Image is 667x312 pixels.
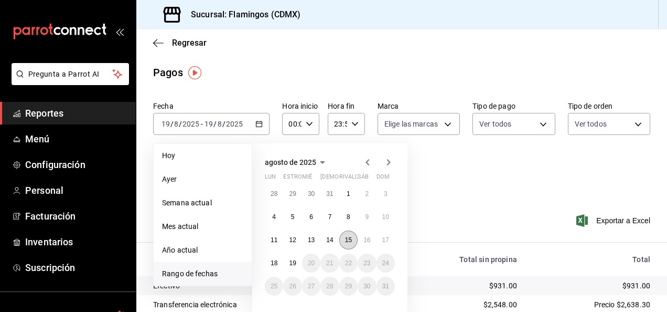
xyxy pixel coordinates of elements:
[382,259,389,267] abbr: 24 de agosto de 2025
[339,254,358,273] button: 22 de agosto de 2025
[213,120,217,128] span: /
[283,207,302,226] button: 5 de agosto de 2025
[363,259,370,267] abbr: 23 de agosto de 2025
[358,231,376,249] button: 16 de agosto de 2025
[283,254,302,273] button: 19 de agosto de 2025
[376,231,395,249] button: 17 de agosto de 2025
[291,213,295,221] abbr: 5 de agosto de 2025
[179,120,182,128] span: /
[182,120,200,128] input: ----
[162,150,243,161] span: Hoy
[339,231,358,249] button: 15 de agosto de 2025
[534,280,650,291] div: $931.00
[347,190,350,197] abbr: 1 de agosto de 2025
[363,283,370,290] abbr: 30 de agosto de 2025
[12,63,129,85] button: Pregunta a Parrot AI
[271,259,277,267] abbr: 18 de agosto de 2025
[326,236,333,244] abbr: 14 de agosto de 2025
[328,102,365,110] label: Hora fin
[308,283,315,290] abbr: 27 de agosto de 2025
[308,259,315,267] abbr: 20 de agosto de 2025
[115,27,124,36] button: open_drawer_menu
[162,245,243,256] span: Año actual
[578,214,650,227] button: Exportar a Excel
[575,119,607,129] span: Ver todos
[406,255,517,264] div: Total sin propina
[271,283,277,290] abbr: 25 de agosto de 2025
[217,120,222,128] input: --
[320,231,339,249] button: 14 de agosto de 2025
[302,184,320,203] button: 30 de julio de 2025
[153,299,315,310] div: Transferencia electrónica
[271,190,277,197] abbr: 28 de julio de 2025
[568,102,650,110] label: Tipo de orden
[376,277,395,296] button: 31 de agosto de 2025
[174,120,179,128] input: --
[328,213,332,221] abbr: 7 de agosto de 2025
[172,38,207,48] span: Regresar
[320,184,339,203] button: 31 de julio de 2025
[222,120,225,128] span: /
[25,108,63,119] font: Reportes
[534,299,650,310] div: Precio $2,638.30
[302,207,320,226] button: 6 de agosto de 2025
[384,119,438,129] span: Elige las marcas
[345,259,352,267] abbr: 22 de agosto de 2025
[282,102,319,110] label: Hora inicio
[406,280,517,291] div: $931.00
[25,236,73,247] font: Inventarios
[365,190,369,197] abbr: 2 de agosto de 2025
[162,197,243,209] span: Semana actual
[326,190,333,197] abbr: 31 de julio de 2025
[25,262,75,273] font: Suscripción
[358,254,376,273] button: 23 de agosto de 2025
[326,259,333,267] abbr: 21 de agosto de 2025
[289,236,296,244] abbr: 12 de agosto de 2025
[378,102,460,110] label: Marca
[153,38,207,48] button: Regresar
[201,120,203,128] span: -
[289,190,296,197] abbr: 29 de julio de 2025
[358,207,376,226] button: 9 de agosto de 2025
[345,283,352,290] abbr: 29 de agosto de 2025
[339,173,368,184] abbr: viernes
[283,173,316,184] abbr: martes
[302,277,320,296] button: 27 de agosto de 2025
[302,231,320,249] button: 13 de agosto de 2025
[283,277,302,296] button: 26 de agosto de 2025
[162,268,243,279] span: Rango de fechas
[309,213,313,221] abbr: 6 de agosto de 2025
[265,254,283,273] button: 18 de agosto de 2025
[265,277,283,296] button: 25 de agosto de 2025
[472,102,555,110] label: Tipo de pago
[25,185,63,196] font: Personal
[363,236,370,244] abbr: 16 de agosto de 2025
[153,102,270,110] label: Fecha
[339,184,358,203] button: 1 de agosto de 2025
[225,120,243,128] input: ----
[345,236,352,244] abbr: 15 de agosto de 2025
[170,120,174,128] span: /
[265,173,276,184] abbr: lunes
[376,207,395,226] button: 10 de agosto de 2025
[289,283,296,290] abbr: 26 de agosto de 2025
[376,184,395,203] button: 3 de agosto de 2025
[320,207,339,226] button: 7 de agosto de 2025
[283,184,302,203] button: 29 de julio de 2025
[406,299,517,310] div: $2,548.00
[28,69,113,80] span: Pregunta a Parrot AI
[384,190,388,197] abbr: 3 de agosto de 2025
[320,277,339,296] button: 28 de agosto de 2025
[265,231,283,249] button: 11 de agosto de 2025
[188,66,201,79] img: Marcador de información sobre herramientas
[283,231,302,249] button: 12 de agosto de 2025
[365,213,369,221] abbr: 9 de agosto de 2025
[320,254,339,273] button: 21 de agosto de 2025
[534,255,650,264] div: Total
[265,158,316,167] span: agosto de 2025
[308,236,315,244] abbr: 13 de agosto de 2025
[265,184,283,203] button: 28 de julio de 2025
[320,173,382,184] abbr: jueves
[25,159,85,170] font: Configuración
[204,120,213,128] input: --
